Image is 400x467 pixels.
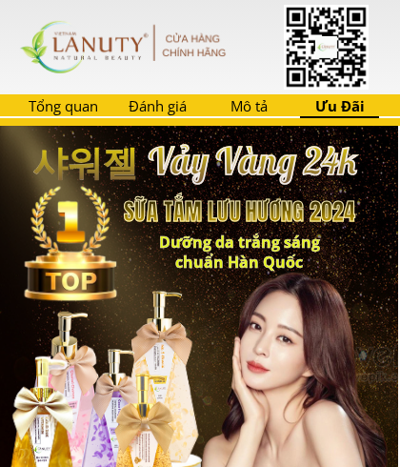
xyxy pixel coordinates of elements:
[32,134,233,192] h3: 샤워젤
[219,94,279,117] h3: Mô tả
[142,233,337,273] h3: Dưỡng da trắng sáng chuẩn Hàn Quốc
[310,94,370,117] h3: Ưu Đãi
[24,94,103,117] h3: Tổng quan
[128,94,188,117] h3: Đánh giá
